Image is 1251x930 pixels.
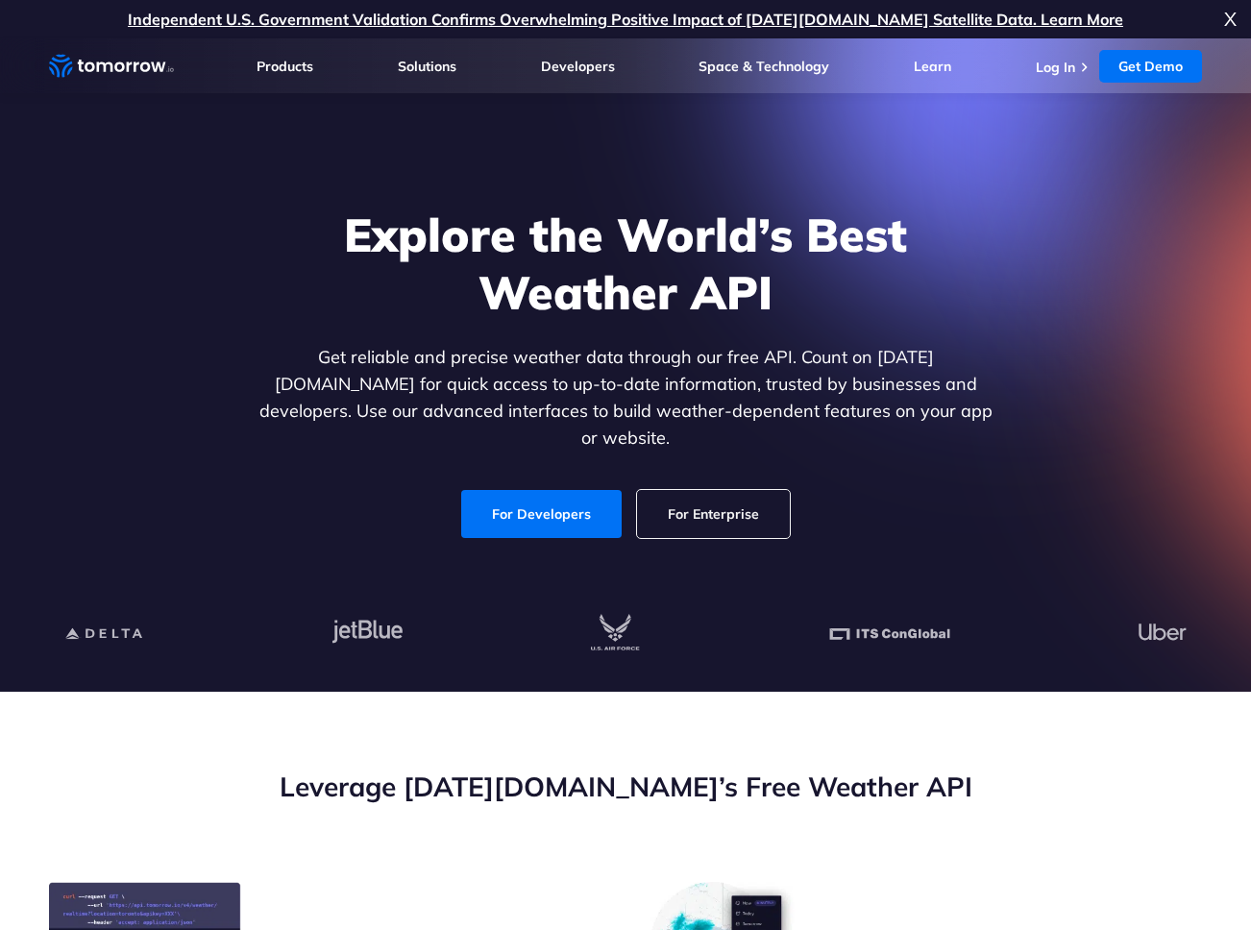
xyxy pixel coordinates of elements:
a: Space & Technology [699,58,829,75]
a: Independent U.S. Government Validation Confirms Overwhelming Positive Impact of [DATE][DOMAIN_NAM... [128,10,1123,29]
a: Home link [49,52,174,81]
h1: Explore the World’s Best Weather API [255,206,996,321]
a: Solutions [398,58,456,75]
a: Get Demo [1099,50,1202,83]
a: Learn [914,58,951,75]
a: Products [257,58,313,75]
h2: Leverage [DATE][DOMAIN_NAME]’s Free Weather API [49,769,1202,805]
a: Developers [541,58,615,75]
a: Log In [1036,59,1075,76]
a: For Developers [461,490,622,538]
a: For Enterprise [637,490,790,538]
p: Get reliable and precise weather data through our free API. Count on [DATE][DOMAIN_NAME] for quic... [255,344,996,452]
